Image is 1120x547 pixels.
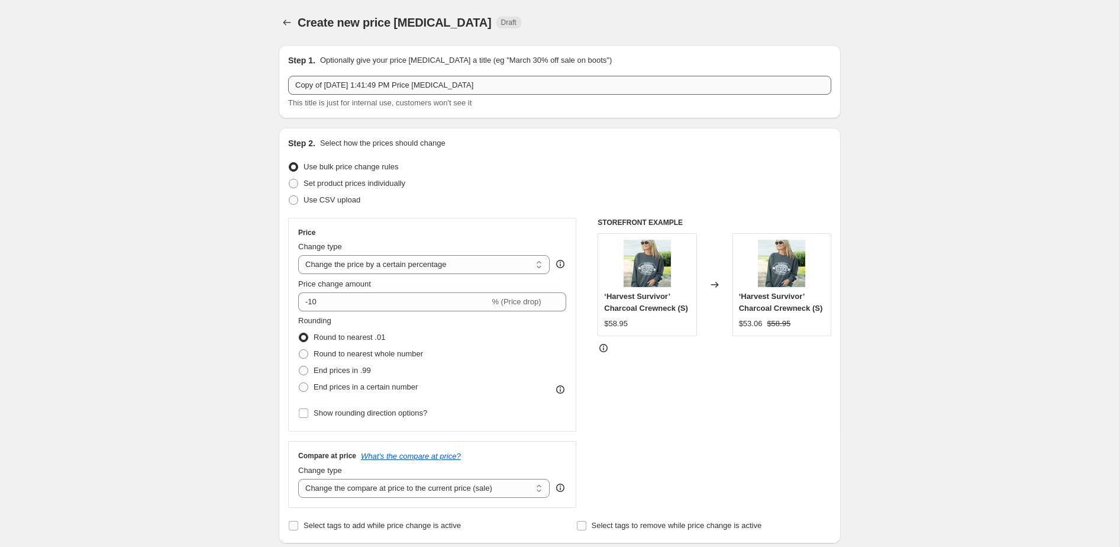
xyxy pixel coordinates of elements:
[501,18,517,27] span: Draft
[314,408,427,417] span: Show rounding direction options?
[604,292,688,313] span: ‘Harvest Survivor’ Charcoal Crewneck (S)
[288,98,472,107] span: This title is just for internal use, customers won't see it
[320,54,612,66] p: Optionally give your price [MEDICAL_DATA] a title (eg "March 30% off sale on boots")
[298,16,492,29] span: Create new price [MEDICAL_DATA]
[304,179,405,188] span: Set product prices individually
[298,292,489,311] input: -15
[604,319,628,328] span: $58.95
[304,195,360,204] span: Use CSV upload
[767,319,790,328] span: $58.95
[298,451,356,461] h3: Compare at price
[314,333,385,342] span: Round to nearest .01
[554,482,566,494] div: help
[298,242,342,251] span: Change type
[298,316,331,325] span: Rounding
[288,76,831,95] input: 30% off holiday sale
[314,349,423,358] span: Round to nearest whole number
[279,14,295,31] button: Price change jobs
[320,137,446,149] p: Select how the prices should change
[314,382,418,391] span: End prices in a certain number
[492,297,541,306] span: % (Price drop)
[288,137,315,149] h2: Step 2.
[624,240,671,287] img: Harvest_Survivor_Charcoal_Crewneck_LS_1_80x.jpg
[598,218,831,227] h6: STOREFRONT EXAMPLE
[314,366,371,375] span: End prices in .99
[361,452,461,461] button: What's the compare at price?
[288,54,315,66] h2: Step 1.
[739,319,763,328] span: $53.06
[298,228,315,237] h3: Price
[758,240,805,287] img: Harvest_Survivor_Charcoal_Crewneck_LS_1_80x.jpg
[298,279,371,288] span: Price change amount
[554,258,566,270] div: help
[304,521,461,530] span: Select tags to add while price change is active
[304,162,398,171] span: Use bulk price change rules
[739,292,823,313] span: ‘Harvest Survivor’ Charcoal Crewneck (S)
[298,466,342,475] span: Change type
[592,521,762,530] span: Select tags to remove while price change is active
